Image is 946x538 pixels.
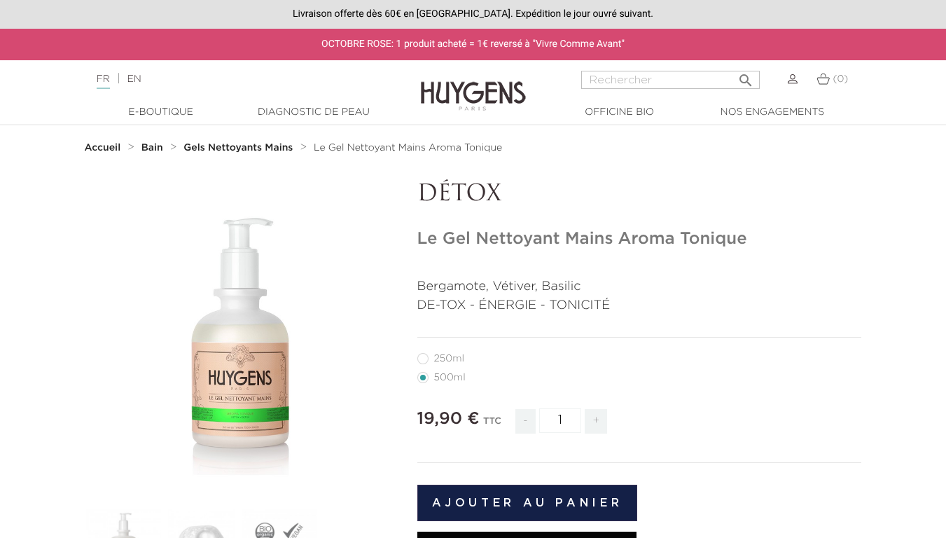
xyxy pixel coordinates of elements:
div: TTC [483,406,501,444]
p: Bergamote, Vétiver, Basilic [417,277,862,296]
p: DÉTOX [417,181,862,208]
strong: Gels Nettoyants Mains [183,143,293,153]
img: Huygens [421,59,526,113]
div: | [90,71,384,88]
a: Officine Bio [550,105,690,120]
a: Le Gel Nettoyant Mains Aroma Tonique [314,142,502,153]
label: 500ml [417,372,482,383]
button:  [733,67,758,85]
label: 250ml [417,353,481,364]
span: + [585,409,607,434]
strong: Bain [141,143,163,153]
a: EN [127,74,141,84]
p: DE-TOX - ÉNERGIE - TONICITÉ [417,296,862,315]
a: Gels Nettoyants Mains [183,142,296,153]
h1: Le Gel Nettoyant Mains Aroma Tonique [417,229,862,249]
a: Nos engagements [702,105,842,120]
a: Bain [141,142,167,153]
a: E-Boutique [91,105,231,120]
a: Diagnostic de peau [244,105,384,120]
strong: Accueil [85,143,121,153]
input: Quantité [539,408,581,433]
span: 19,90 € [417,411,480,427]
span: Le Gel Nettoyant Mains Aroma Tonique [314,143,502,153]
input: Rechercher [581,71,760,89]
i:  [737,68,754,85]
span: (0) [833,74,848,84]
button: Ajouter au panier [417,485,638,521]
span: - [515,409,535,434]
a: Accueil [85,142,124,153]
a: FR [97,74,110,89]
